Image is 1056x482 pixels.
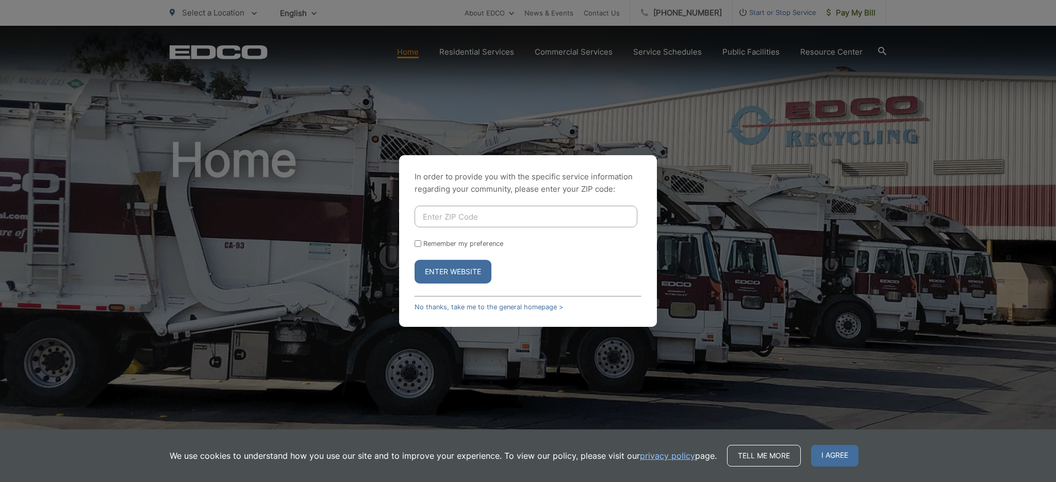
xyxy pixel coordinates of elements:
span: I agree [811,445,859,467]
a: No thanks, take me to the general homepage > [415,303,563,311]
p: In order to provide you with the specific service information regarding your community, please en... [415,171,641,195]
button: Enter Website [415,260,491,284]
p: We use cookies to understand how you use our site and to improve your experience. To view our pol... [170,450,717,462]
a: Tell me more [727,445,801,467]
a: privacy policy [640,450,695,462]
label: Remember my preference [423,240,503,247]
input: Enter ZIP Code [415,206,637,227]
